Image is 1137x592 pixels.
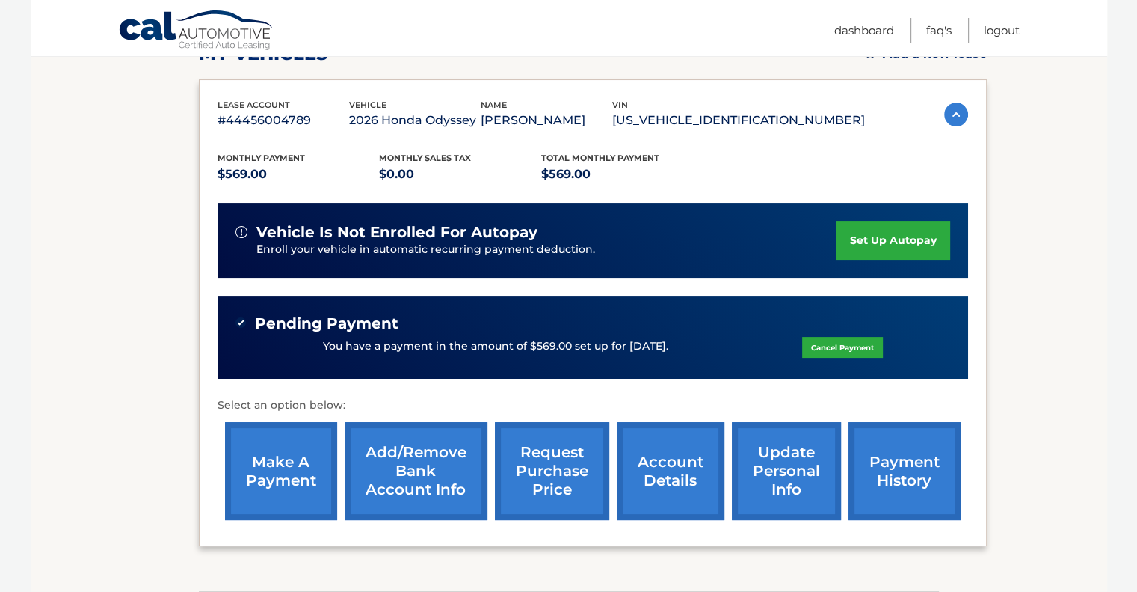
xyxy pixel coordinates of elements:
[541,153,659,163] span: Total Monthly Payment
[345,422,487,520] a: Add/Remove bank account info
[481,110,612,131] p: [PERSON_NAME]
[379,164,541,185] p: $0.00
[349,110,481,131] p: 2026 Honda Odyssey
[926,18,952,43] a: FAQ's
[848,422,961,520] a: payment history
[984,18,1020,43] a: Logout
[218,397,968,415] p: Select an option below:
[323,338,668,355] p: You have a payment in the amount of $569.00 set up for [DATE].
[225,422,337,520] a: make a payment
[944,103,968,126] img: accordion-active.svg
[495,422,609,520] a: request purchase price
[218,164,380,185] p: $569.00
[118,10,275,53] a: Cal Automotive
[255,314,398,333] span: Pending Payment
[481,100,507,110] span: name
[256,223,537,242] span: vehicle is not enrolled for autopay
[612,100,628,110] span: vin
[235,317,246,328] img: check-green.svg
[218,100,290,110] span: lease account
[617,422,724,520] a: account details
[802,337,883,358] a: Cancel Payment
[218,153,305,163] span: Monthly Payment
[235,226,247,238] img: alert-white.svg
[256,242,836,258] p: Enroll your vehicle in automatic recurring payment deduction.
[612,110,865,131] p: [US_VEHICLE_IDENTIFICATION_NUMBER]
[349,100,386,110] span: vehicle
[836,221,949,260] a: set up autopay
[834,18,894,43] a: Dashboard
[732,422,841,520] a: update personal info
[379,153,471,163] span: Monthly sales Tax
[541,164,703,185] p: $569.00
[218,110,349,131] p: #44456004789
